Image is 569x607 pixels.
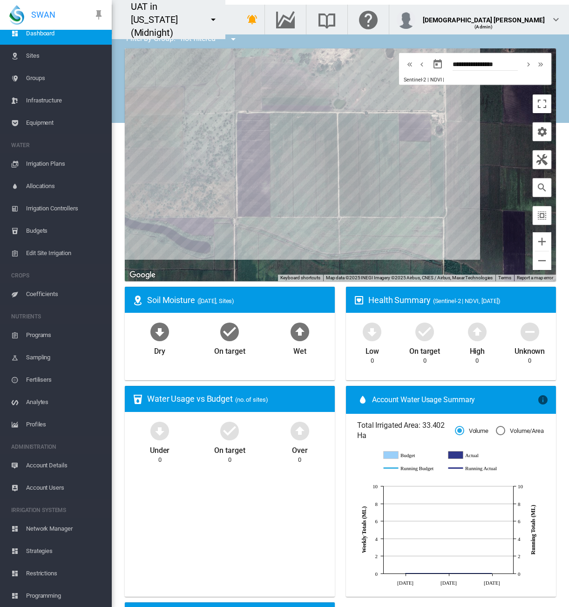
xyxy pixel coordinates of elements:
tspan: Weekly Totals (ML) [361,506,367,553]
img: profile.jpg [397,10,415,29]
md-icon: icon-magnify [536,182,548,193]
span: Sites [26,45,104,67]
button: icon-magnify [533,178,551,197]
md-icon: icon-checkbox-marked-circle [218,419,241,442]
span: Account Users [26,477,104,499]
div: Dry [154,343,165,357]
md-radio-button: Volume/Area [496,426,544,435]
div: High [470,343,485,357]
span: Equipment [26,112,104,134]
a: Report a map error [517,275,553,280]
tspan: Running Totals (ML) [530,505,536,554]
tspan: [DATE] [484,580,500,585]
circle: Running Actual Sep 10 0 [403,572,407,575]
g: Budget [384,451,439,459]
tspan: 4 [518,536,521,541]
div: Soil Moisture [147,294,327,306]
tspan: 0 [518,571,521,576]
tspan: 4 [375,536,378,541]
span: WATER [11,138,104,153]
button: icon-select-all [533,206,551,225]
div: 0 [528,357,531,365]
span: Fertilisers [26,369,104,391]
md-icon: icon-chevron-left [417,59,427,70]
div: Unknown [515,343,545,357]
img: Google [127,269,158,281]
div: 0 [228,456,231,464]
span: Dashboard [26,22,104,45]
div: 0 [298,456,301,464]
div: 0 [371,357,374,365]
span: | [443,77,444,83]
tspan: 2 [375,553,378,559]
span: SWAN [31,9,55,20]
button: [DEMOGRAPHIC_DATA] [PERSON_NAME] (Admin) icon-chevron-down [389,5,569,34]
span: Restrictions [26,562,104,585]
md-icon: icon-arrow-down-bold-circle [149,320,171,343]
button: icon-cog [533,122,551,141]
md-icon: icon-information [537,394,549,405]
span: Groups [26,67,104,89]
md-icon: icon-chevron-double-left [405,59,415,70]
img: SWAN-Landscape-Logo-Colour-drop.png [9,5,24,25]
g: Actual [448,451,504,459]
md-icon: icon-arrow-up-bold-circle [289,320,311,343]
span: Account Water Usage Summary [372,395,537,405]
md-icon: icon-arrow-up-bold-circle [466,320,488,343]
button: icon-chevron-double-left [404,59,416,70]
md-icon: icon-checkbox-marked-circle [218,320,241,343]
tspan: 10 [518,483,523,489]
div: Over [292,442,308,456]
tspan: [DATE] [397,580,413,585]
div: On target [214,343,245,357]
span: Irrigation Plans [26,153,104,175]
md-icon: icon-arrow-up-bold-circle [289,419,311,442]
circle: Running Actual Sep 17 0 [447,572,450,575]
span: Edit Site Irrigation [26,242,104,264]
tspan: 6 [518,518,521,524]
span: CROPS [11,268,104,283]
span: Sampling [26,346,104,369]
tspan: 6 [375,518,378,524]
button: Zoom out [533,251,551,270]
span: Total Irrigated Area: 33.402 Ha [357,420,455,441]
tspan: 8 [518,501,521,506]
md-icon: icon-chevron-right [523,59,534,70]
md-icon: icon-bell-ring [247,14,258,25]
md-icon: Click here for help [357,14,379,25]
span: ADMINISTRATION [11,439,104,454]
span: ([DATE], Sites) [197,297,235,304]
span: Strategies [26,540,104,562]
div: Filter by Group: - not filtered - [119,30,245,48]
md-icon: icon-pin [93,9,104,20]
md-icon: icon-map-marker-radius [132,295,143,306]
button: icon-menu-down [224,30,243,48]
md-icon: icon-select-all [536,210,548,221]
tspan: 10 [373,483,378,489]
button: icon-chevron-left [416,59,428,70]
span: Map data ©2025 INEGI Imagery ©2025 Airbus, CNES / Airbus, Maxar Technologies [326,275,493,280]
md-icon: icon-menu-down [228,34,239,45]
span: (Admin) [474,24,493,29]
span: Programs [26,324,104,346]
span: Programming [26,585,104,607]
span: IRRIGATION SYSTEMS [11,503,104,518]
div: Wet [293,343,306,357]
md-icon: icon-menu-down [208,14,219,25]
button: Keyboard shortcuts [280,275,320,281]
button: Zoom in [533,232,551,251]
button: icon-chevron-double-right [535,59,547,70]
span: (no. of sites) [235,396,268,403]
md-icon: icon-chevron-double-right [535,59,546,70]
div: 0 [158,456,162,464]
md-icon: icon-chevron-down [550,14,562,25]
span: Coefficients [26,283,104,305]
button: icon-bell-ring [243,10,262,29]
md-radio-button: Volume [455,426,488,435]
span: Budgets [26,220,104,242]
md-icon: icon-cup-water [132,394,143,405]
tspan: 0 [375,571,378,576]
md-icon: Search the knowledge base [316,14,338,25]
md-icon: icon-arrow-down-bold-circle [361,320,383,343]
div: On target [214,442,245,456]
